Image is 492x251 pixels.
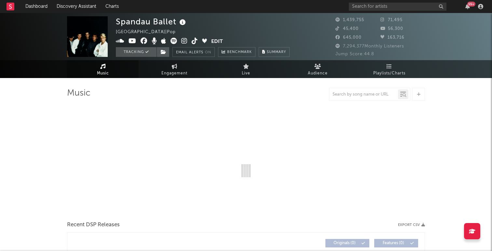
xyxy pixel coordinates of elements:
button: Summary [259,47,290,57]
button: Originals(0) [325,239,369,247]
a: Playlists/Charts [353,60,425,78]
a: Live [210,60,282,78]
button: Edit [211,38,223,46]
span: Summary [267,50,286,54]
span: Audience [308,70,328,77]
span: Playlists/Charts [373,70,405,77]
span: 71,495 [380,18,403,22]
div: [GEOGRAPHIC_DATA] | Pop [116,28,183,36]
span: Originals ( 0 ) [330,241,360,245]
a: Audience [282,60,353,78]
div: 99 + [467,2,475,7]
span: 56,300 [380,27,403,31]
a: Benchmark [218,47,255,57]
span: Live [242,70,250,77]
span: 645,000 [335,35,362,40]
input: Search by song name or URL [329,92,398,97]
button: Features(0) [374,239,418,247]
a: Music [67,60,139,78]
span: Features ( 0 ) [378,241,408,245]
span: Jump Score: 44.8 [335,52,374,56]
span: Music [97,70,109,77]
span: 1,439,755 [335,18,364,22]
a: Engagement [139,60,210,78]
button: 99+ [465,4,470,9]
span: Engagement [161,70,187,77]
span: 163,716 [380,35,404,40]
span: Benchmark [227,48,252,56]
em: On [205,51,211,54]
input: Search for artists [349,3,446,11]
button: Export CSV [398,223,425,227]
button: Email AlertsOn [172,47,215,57]
span: Recent DSP Releases [67,221,120,229]
button: Tracking [116,47,157,57]
div: Spandau Ballet [116,16,187,27]
span: 7,294,377 Monthly Listeners [335,44,404,48]
span: 45,400 [335,27,359,31]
